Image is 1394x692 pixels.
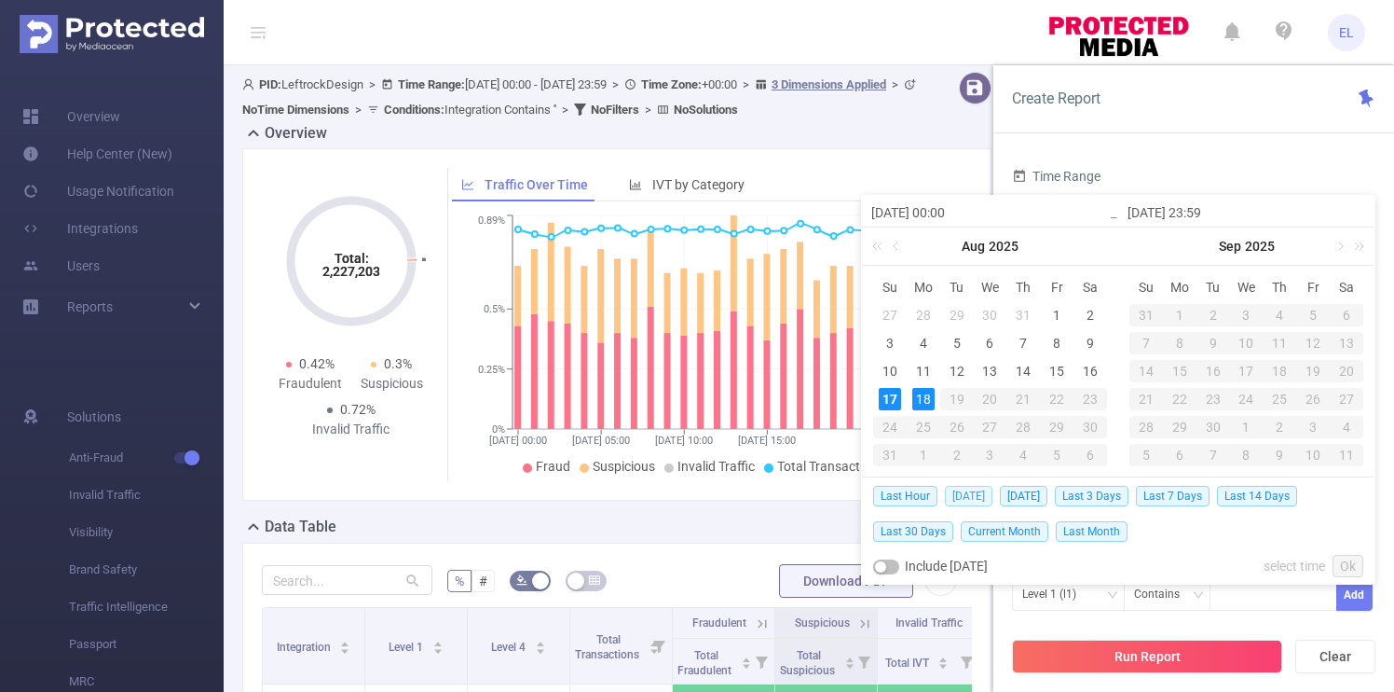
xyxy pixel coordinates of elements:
[340,402,376,417] span: 0.72%
[1296,385,1330,413] td: September 26, 2025
[1196,329,1230,357] td: September 9, 2025
[1006,273,1040,301] th: Thu
[974,416,1007,438] div: 27
[262,565,432,595] input: Search...
[322,264,380,279] tspan: 2,227,203
[1217,486,1297,506] span: Last 14 Days
[655,435,713,447] tspan: [DATE] 10:00
[1330,301,1363,329] td: September 6, 2025
[1163,357,1196,385] td: September 15, 2025
[1129,360,1163,382] div: 14
[1339,14,1354,51] span: EL
[974,273,1007,301] th: Wed
[1040,301,1073,329] td: August 1, 2025
[242,78,259,90] i: icon: user
[1040,357,1073,385] td: August 15, 2025
[940,388,974,410] div: 19
[1330,360,1363,382] div: 20
[1263,416,1296,438] div: 2
[940,441,974,469] td: September 2, 2025
[907,329,940,357] td: August 4, 2025
[478,215,505,228] tspan: 0.89%
[492,423,505,436] tspan: 0%
[1263,329,1296,357] td: September 11, 2025
[1330,273,1363,301] th: Sat
[1163,413,1196,441] td: September 29, 2025
[1045,304,1068,326] div: 1
[674,103,738,117] b: No Solutions
[1263,444,1296,466] div: 9
[1196,301,1230,329] td: September 2, 2025
[641,77,702,91] b: Time Zone:
[479,574,487,588] span: #
[1196,279,1230,296] span: Tu
[912,360,935,382] div: 11
[879,304,901,326] div: 27
[1263,279,1296,296] span: Th
[1163,301,1196,329] td: September 1, 2025
[1006,279,1040,296] span: Th
[940,301,974,329] td: July 29, 2025
[1006,301,1040,329] td: July 31, 2025
[738,435,796,447] tspan: [DATE] 15:00
[907,273,940,301] th: Mon
[556,103,574,117] span: >
[1230,332,1264,354] div: 10
[351,374,433,394] div: Suspicious
[299,356,335,371] span: 0.42%
[1040,413,1073,441] td: August 29, 2025
[1136,486,1209,506] span: Last 7 Days
[1196,444,1230,466] div: 7
[1163,304,1196,326] div: 1
[873,385,907,413] td: August 17, 2025
[1263,332,1296,354] div: 11
[912,304,935,326] div: 28
[1296,413,1330,441] td: October 3, 2025
[310,420,392,439] div: Invalid Traffic
[912,332,935,354] div: 4
[1006,357,1040,385] td: August 14, 2025
[1336,578,1373,611] button: Add
[1230,360,1264,382] div: 17
[1107,589,1118,602] i: icon: down
[974,357,1007,385] td: August 13, 2025
[1040,329,1073,357] td: August 8, 2025
[1129,329,1163,357] td: September 7, 2025
[974,279,1007,296] span: We
[1163,444,1196,466] div: 6
[1129,444,1163,466] div: 5
[974,388,1007,410] div: 20
[384,356,412,371] span: 0.3%
[907,416,940,438] div: 25
[886,77,904,91] span: >
[940,357,974,385] td: August 12, 2025
[1006,413,1040,441] td: August 28, 2025
[873,301,907,329] td: July 27, 2025
[873,441,907,469] td: August 31, 2025
[269,374,351,394] div: Fraudulent
[940,329,974,357] td: August 5, 2025
[1012,304,1034,326] div: 31
[868,228,893,265] a: Last year (Control + left)
[1330,416,1363,438] div: 4
[1073,385,1107,413] td: August 23, 2025
[1006,385,1040,413] td: August 21, 2025
[1296,279,1330,296] span: Fr
[1073,329,1107,357] td: August 9, 2025
[779,564,913,598] button: Download PDF
[1129,301,1163,329] td: August 31, 2025
[1230,444,1264,466] div: 8
[1296,332,1330,354] div: 12
[737,77,755,91] span: >
[69,626,224,663] span: Passport
[946,360,968,382] div: 12
[1263,385,1296,413] td: September 25, 2025
[1296,273,1330,301] th: Fri
[1263,357,1296,385] td: September 18, 2025
[873,279,907,296] span: Su
[363,77,381,91] span: >
[1264,548,1325,584] a: select time
[879,360,901,382] div: 10
[349,103,367,117] span: >
[1263,273,1296,301] th: Thu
